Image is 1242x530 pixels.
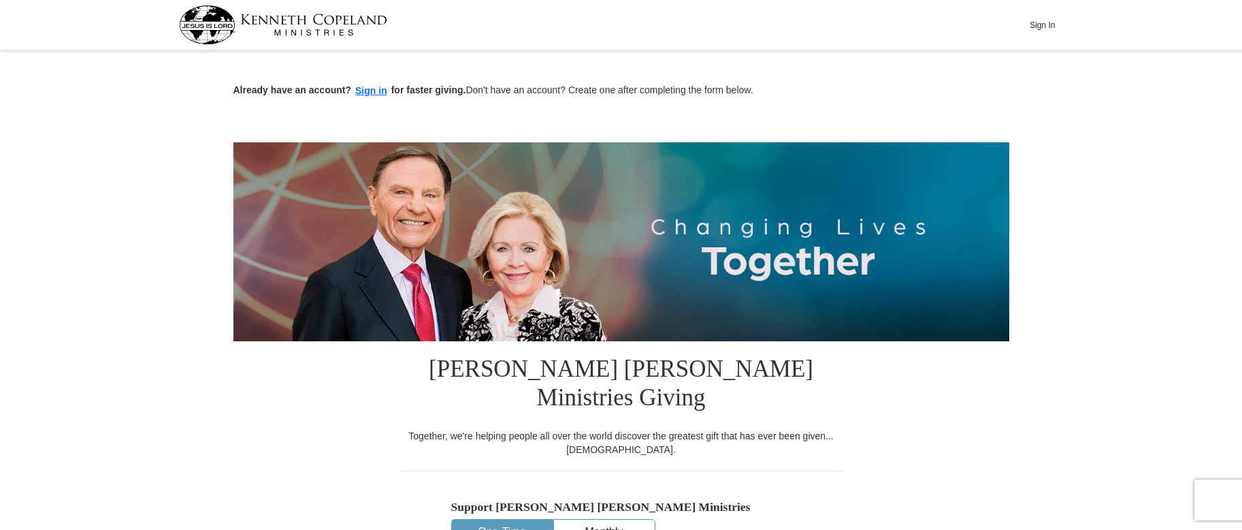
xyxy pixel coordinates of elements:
[400,341,843,429] h1: [PERSON_NAME] [PERSON_NAME] Ministries Giving
[179,5,387,44] img: kcm-header-logo.svg
[451,500,791,514] h5: Support [PERSON_NAME] [PERSON_NAME] Ministries
[233,83,1009,99] p: Don't have an account? Create one after completing the form below.
[351,83,391,99] button: Sign in
[233,84,466,95] strong: Already have an account? for faster giving.
[1022,14,1063,35] button: Sign In
[400,429,843,456] div: Together, we're helping people all over the world discover the greatest gift that has ever been g...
